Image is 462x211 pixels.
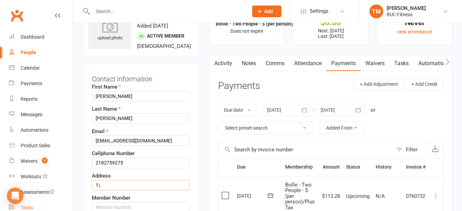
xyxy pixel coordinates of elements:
div: Calendar [21,65,40,71]
div: Workouts [21,174,41,179]
a: Waivers [361,56,389,71]
a: Dashboard [9,29,73,45]
h3: Contact information [92,72,190,83]
a: Activity [209,56,237,71]
a: Automations [9,122,73,138]
a: Workouts [9,169,73,184]
label: Last Name [92,105,121,113]
button: + Add Adjustment [354,78,404,90]
span: [DEMOGRAPHIC_DATA] [137,43,191,49]
div: Waivers [21,158,37,164]
div: $0.00 [300,19,362,26]
div: Open Intercom Messenger [7,188,23,204]
th: Status [343,158,373,176]
div: Messages [21,112,42,117]
input: Email [92,135,190,146]
div: Assessments [21,189,55,195]
span: Active member [147,33,184,39]
a: Attendance [289,56,326,71]
div: TM [369,4,383,18]
input: Last Name [92,113,190,123]
a: Clubworx [8,7,25,24]
input: Search... [90,7,243,16]
a: People [9,45,73,60]
span: Settings [310,3,329,19]
a: Waivers 5 [9,153,73,169]
h3: Payments [218,81,260,91]
th: Due [234,158,282,176]
button: Add [252,6,281,17]
label: Member Number [92,194,130,202]
th: Membership [282,158,319,176]
a: Comms [261,56,289,71]
div: Payments [21,81,42,86]
div: Filter [406,145,418,154]
label: First Name [92,83,121,91]
span: Does not expire [230,28,263,34]
div: or [370,106,375,114]
span: Upcoming [346,193,369,199]
a: Messages [9,107,73,122]
div: BUC Fitness [387,11,426,18]
span: Bville - Two People - $ (per person)/Plus Tax [285,182,315,211]
strong: Bville - Two People - $ (per person)/Plus ... [216,21,309,27]
a: Payments [326,56,361,71]
time: Added [DATE] [137,23,168,29]
div: Product Sales [21,143,50,148]
a: Notes [237,56,261,71]
div: upload photo [88,19,131,42]
th: Amount [319,158,343,176]
a: view attendance [397,29,432,34]
button: Filter [393,141,427,158]
label: Address [92,172,111,180]
a: Payments [9,76,73,91]
div: Tasks [21,205,33,210]
a: Calendar [9,60,73,76]
span: N/A [376,193,385,199]
label: Cellphone Number [92,149,135,158]
label: Email [92,127,108,135]
div: Reports [21,96,37,102]
button: + Add Credit [406,78,443,90]
button: Due date [218,104,256,116]
span: 5 [42,158,47,163]
div: [PERSON_NAME] [387,5,426,11]
input: First Name [92,91,190,101]
a: Reports [9,91,73,107]
div: Dashboard [21,34,44,40]
th: History [373,158,403,176]
a: Automations [413,56,454,71]
a: Assessments [9,184,73,200]
div: Automations [21,127,49,133]
div: People [21,50,36,55]
span: Add [264,9,273,14]
input: Search by invoice number [218,141,393,158]
button: Added From [319,122,364,134]
a: Tasks [389,56,413,71]
a: Product Sales [9,138,73,153]
div: Never [384,19,446,26]
input: Cellphone Number [92,158,190,168]
th: Invoice # [403,158,429,176]
div: [DATE] [237,190,269,201]
p: Next: [DATE] Last: [DATE] [300,28,362,39]
input: Address [92,180,190,190]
